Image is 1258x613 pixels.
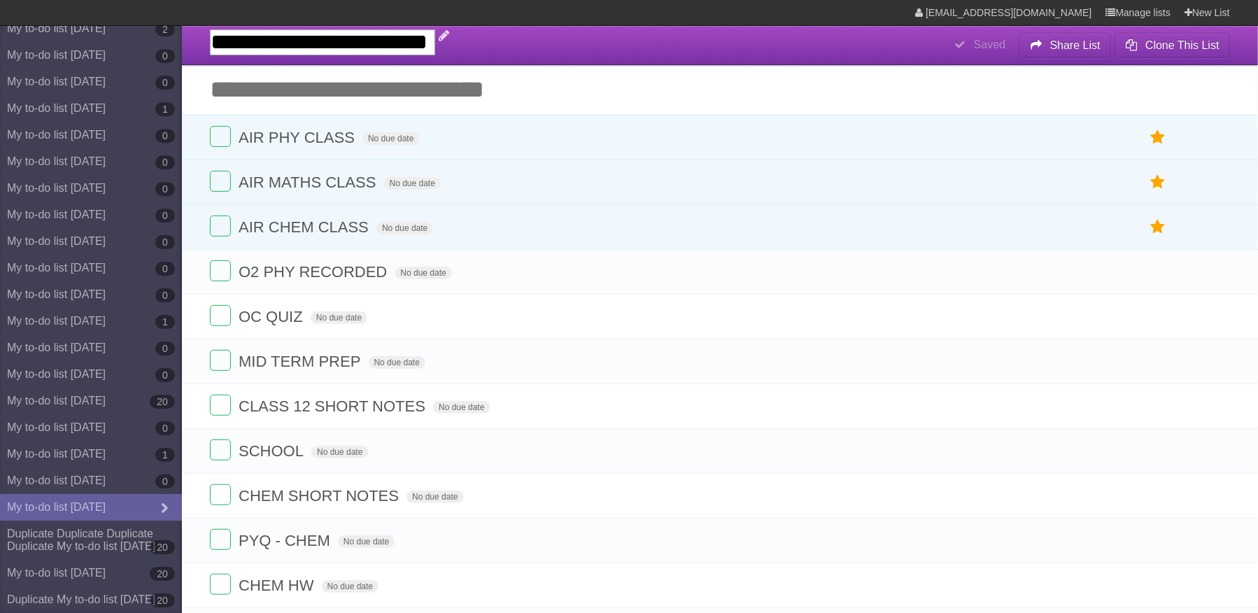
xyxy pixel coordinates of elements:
b: 0 [155,76,175,90]
b: 0 [155,155,175,169]
b: 0 [155,262,175,276]
label: Done [210,216,231,237]
b: Clone This List [1145,39,1220,51]
span: No due date [384,177,441,190]
span: CHEM SHORT NOTES [239,487,402,505]
label: Done [210,350,231,371]
span: No due date [311,446,368,458]
span: OC QUIZ [239,308,306,325]
span: AIR CHEM CLASS [239,218,372,236]
span: SCHOOL [239,442,307,460]
span: No due date [362,132,419,145]
label: Done [210,126,231,147]
b: 0 [155,421,175,435]
b: Saved [974,38,1005,50]
span: AIR MATHS CLASS [239,174,379,191]
span: No due date [338,535,395,548]
label: Done [210,529,231,550]
b: 20 [150,395,175,409]
span: No due date [369,356,425,369]
label: Star task [1145,216,1171,239]
label: Done [210,305,231,326]
b: 20 [150,567,175,581]
label: Star task [1145,126,1171,149]
span: O2 PHY RECORDED [239,263,390,281]
b: 0 [155,209,175,223]
span: No due date [376,222,433,234]
b: 0 [155,341,175,355]
b: 0 [155,235,175,249]
b: 0 [155,49,175,63]
b: 1 [155,315,175,329]
span: CLASS 12 SHORT NOTES [239,397,429,415]
b: 20 [150,540,175,554]
label: Done [210,171,231,192]
label: Done [210,260,231,281]
b: 0 [155,368,175,382]
span: No due date [407,491,463,503]
label: Done [210,439,231,460]
b: 1 [155,102,175,116]
span: No due date [322,580,379,593]
button: Share List [1019,33,1112,58]
b: 0 [155,288,175,302]
button: Clone This List [1115,33,1230,58]
span: CHEM HW [239,577,318,594]
b: 2 [155,22,175,36]
b: Share List [1050,39,1101,51]
label: Done [210,395,231,416]
label: Done [210,484,231,505]
span: No due date [395,267,452,279]
label: Done [210,574,231,595]
span: MID TERM PREP [239,353,364,370]
b: 0 [155,474,175,488]
b: 1 [155,448,175,462]
b: 20 [150,593,175,607]
span: No due date [433,401,490,414]
span: PYQ - CHEM [239,532,334,549]
label: Star task [1145,171,1171,194]
span: No due date [311,311,367,324]
span: AIR PHY CLASS [239,129,358,146]
b: 0 [155,182,175,196]
b: 0 [155,129,175,143]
